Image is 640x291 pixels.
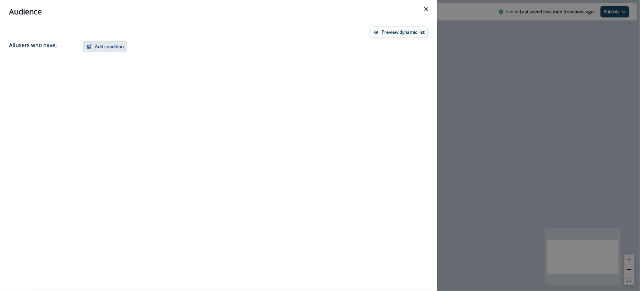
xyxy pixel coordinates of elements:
[420,3,432,15] button: Close
[371,27,428,38] button: Preview dynamic list
[382,30,425,35] p: Preview dynamic list
[83,41,127,52] button: Add condition
[9,6,428,17] div: Audience
[9,41,57,49] p: All user s who have,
